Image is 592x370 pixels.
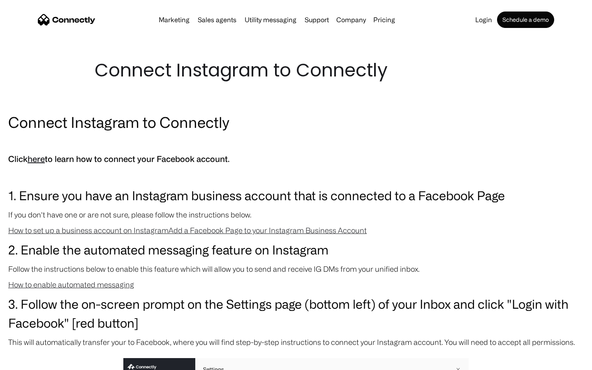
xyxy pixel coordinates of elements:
[8,136,584,148] p: ‍
[8,336,584,348] p: This will automatically transfer your to Facebook, where you will find step-by-step instructions ...
[8,263,584,275] p: Follow the instructions below to enable this feature which will allow you to send and receive IG ...
[8,356,49,367] aside: Language selected: English
[497,12,554,28] a: Schedule a demo
[8,209,584,220] p: If you don't have one or are not sure, please follow the instructions below.
[194,16,240,23] a: Sales agents
[16,356,49,367] ul: Language list
[370,16,398,23] a: Pricing
[155,16,193,23] a: Marketing
[241,16,300,23] a: Utility messaging
[301,16,332,23] a: Support
[169,226,367,234] a: Add a Facebook Page to your Instagram Business Account
[8,152,584,166] h5: Click to learn how to connect your Facebook account.
[28,154,45,164] a: here
[95,58,497,83] h1: Connect Instagram to Connectly
[8,112,584,132] h2: Connect Instagram to Connectly
[8,280,134,289] a: How to enable automated messaging
[8,294,584,332] h3: 3. Follow the on-screen prompt on the Settings page (bottom left) of your Inbox and click "Login ...
[472,16,495,23] a: Login
[8,186,584,205] h3: 1. Ensure you have an Instagram business account that is connected to a Facebook Page
[336,14,366,25] div: Company
[8,240,584,259] h3: 2. Enable the automated messaging feature on Instagram
[8,226,169,234] a: How to set up a business account on Instagram
[8,170,584,182] p: ‍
